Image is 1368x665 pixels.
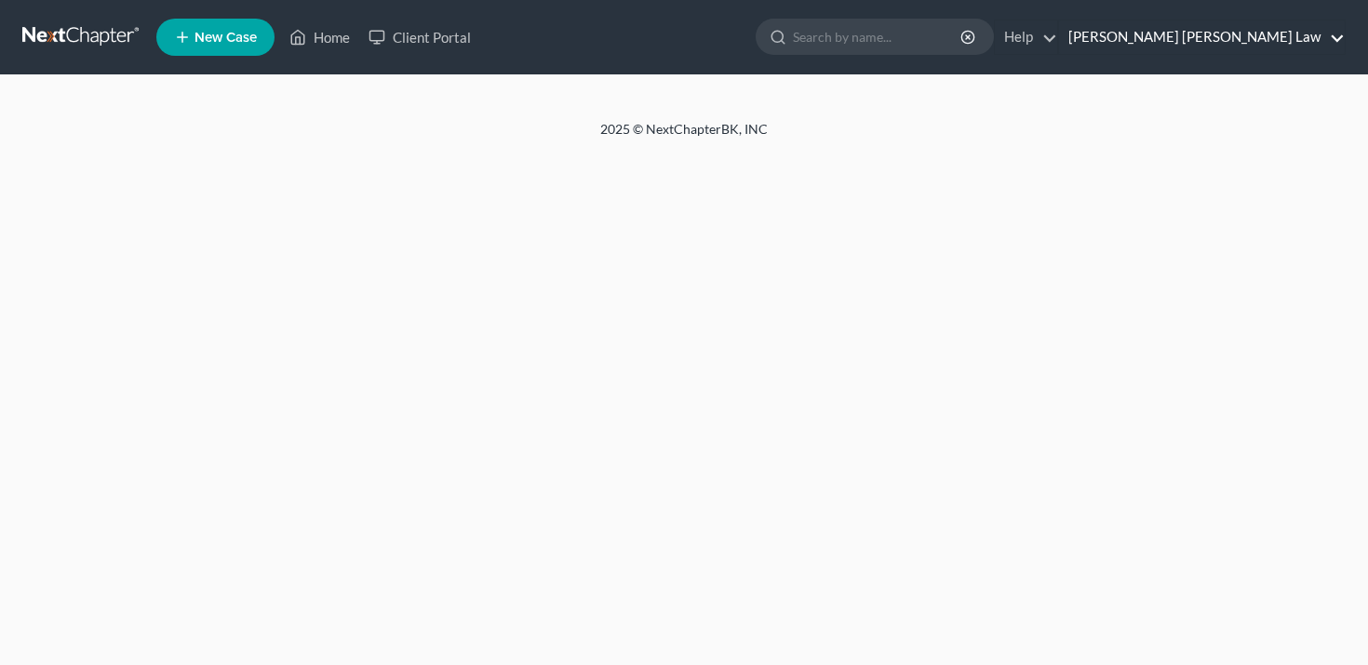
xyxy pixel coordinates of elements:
[280,20,359,54] a: Home
[995,20,1057,54] a: Help
[194,31,257,45] span: New Case
[359,20,480,54] a: Client Portal
[154,120,1214,153] div: 2025 © NextChapterBK, INC
[793,20,963,54] input: Search by name...
[1059,20,1345,54] a: [PERSON_NAME] [PERSON_NAME] Law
